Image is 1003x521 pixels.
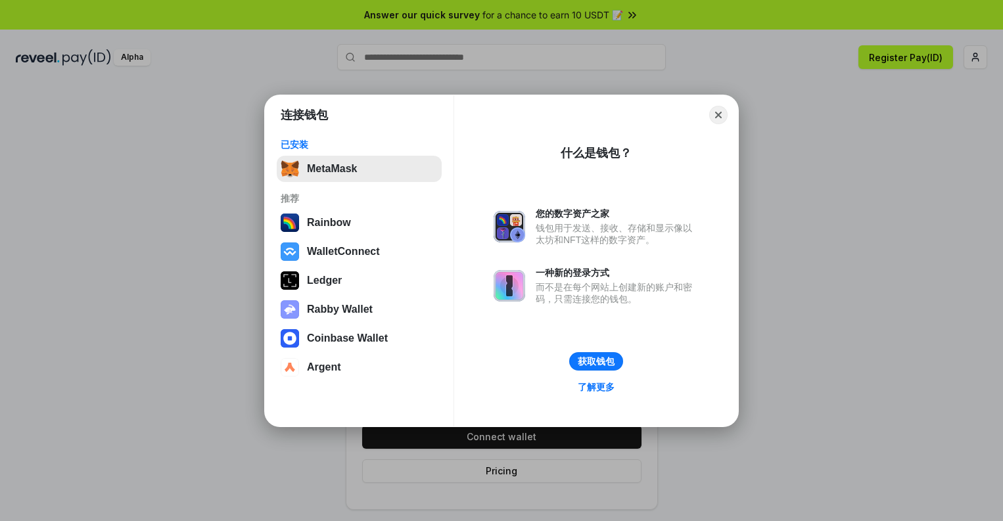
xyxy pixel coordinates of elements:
img: svg+xml,%3Csvg%20xmlns%3D%22http%3A%2F%2Fwww.w3.org%2F2000%2Fsvg%22%20fill%3D%22none%22%20viewBox... [494,270,525,302]
img: svg+xml,%3Csvg%20width%3D%22120%22%20height%3D%22120%22%20viewBox%3D%220%200%20120%20120%22%20fil... [281,214,299,232]
img: svg+xml,%3Csvg%20width%3D%2228%22%20height%3D%2228%22%20viewBox%3D%220%200%2028%2028%22%20fill%3D... [281,329,299,348]
img: svg+xml,%3Csvg%20fill%3D%22none%22%20height%3D%2233%22%20viewBox%3D%220%200%2035%2033%22%20width%... [281,160,299,178]
button: Coinbase Wallet [277,325,442,351]
div: 一种新的登录方式 [536,267,699,279]
button: Rainbow [277,210,442,236]
div: 钱包用于发送、接收、存储和显示像以太坊和NFT这样的数字资产。 [536,222,699,246]
div: 什么是钱包？ [561,145,632,161]
div: Ledger [307,275,342,286]
img: svg+xml,%3Csvg%20width%3D%2228%22%20height%3D%2228%22%20viewBox%3D%220%200%2028%2028%22%20fill%3D... [281,242,299,261]
button: Argent [277,354,442,380]
img: svg+xml,%3Csvg%20xmlns%3D%22http%3A%2F%2Fwww.w3.org%2F2000%2Fsvg%22%20fill%3D%22none%22%20viewBox... [494,211,525,242]
button: 获取钱包 [569,352,623,371]
button: Rabby Wallet [277,296,442,323]
button: Ledger [277,267,442,294]
div: Rainbow [307,217,351,229]
div: 了解更多 [578,381,615,393]
div: WalletConnect [307,246,380,258]
div: Coinbase Wallet [307,332,388,344]
div: Rabby Wallet [307,304,373,315]
div: 您的数字资产之家 [536,208,699,219]
button: WalletConnect [277,238,442,265]
img: svg+xml,%3Csvg%20xmlns%3D%22http%3A%2F%2Fwww.w3.org%2F2000%2Fsvg%22%20fill%3D%22none%22%20viewBox... [281,300,299,319]
div: MetaMask [307,163,357,175]
div: 获取钱包 [578,355,615,367]
img: svg+xml,%3Csvg%20width%3D%2228%22%20height%3D%2228%22%20viewBox%3D%220%200%2028%2028%22%20fill%3D... [281,358,299,376]
button: MetaMask [277,156,442,182]
h1: 连接钱包 [281,107,328,123]
button: Close [709,106,728,124]
div: 推荐 [281,193,438,204]
a: 了解更多 [570,378,622,396]
div: Argent [307,361,341,373]
img: svg+xml,%3Csvg%20xmlns%3D%22http%3A%2F%2Fwww.w3.org%2F2000%2Fsvg%22%20width%3D%2228%22%20height%3... [281,271,299,290]
div: 已安装 [281,139,438,150]
div: 而不是在每个网站上创建新的账户和密码，只需连接您的钱包。 [536,281,699,305]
